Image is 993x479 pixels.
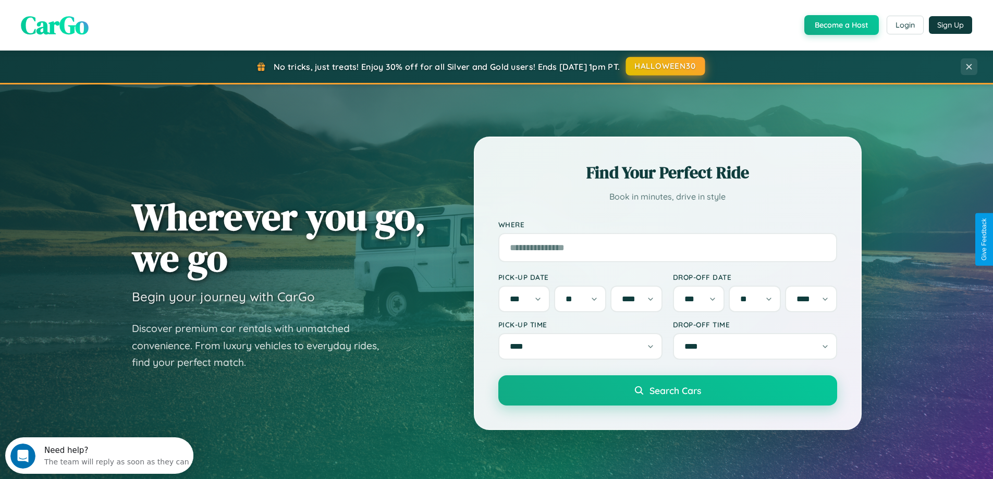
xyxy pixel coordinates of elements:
[5,437,193,474] iframe: Intercom live chat discovery launcher
[39,9,184,17] div: Need help?
[498,220,837,229] label: Where
[673,320,837,329] label: Drop-off Time
[929,16,972,34] button: Sign Up
[498,189,837,204] p: Book in minutes, drive in style
[649,385,701,396] span: Search Cars
[132,196,426,278] h1: Wherever you go, we go
[887,16,924,34] button: Login
[804,15,879,35] button: Become a Host
[980,218,988,261] div: Give Feedback
[132,289,315,304] h3: Begin your journey with CarGo
[626,57,705,76] button: HALLOWEEN30
[673,273,837,281] label: Drop-off Date
[498,320,663,329] label: Pick-up Time
[132,320,393,371] p: Discover premium car rentals with unmatched convenience. From luxury vehicles to everyday rides, ...
[498,375,837,406] button: Search Cars
[498,273,663,281] label: Pick-up Date
[274,62,620,72] span: No tricks, just treats! Enjoy 30% off for all Silver and Gold users! Ends [DATE] 1pm PT.
[21,8,89,42] span: CarGo
[10,444,35,469] iframe: Intercom live chat
[39,17,184,28] div: The team will reply as soon as they can
[4,4,194,33] div: Open Intercom Messenger
[498,161,837,184] h2: Find Your Perfect Ride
